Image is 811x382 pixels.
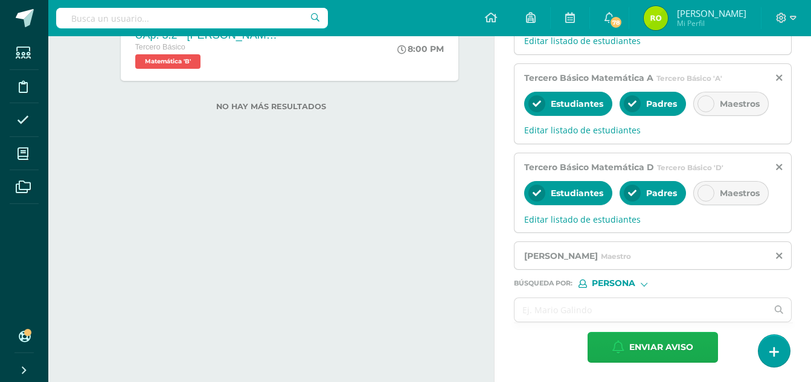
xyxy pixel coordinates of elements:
div: 8:00 PM [397,43,444,54]
span: Maestros [720,98,760,109]
div: [object Object] [579,279,669,288]
span: Padres [646,188,677,199]
span: Persona [592,280,635,287]
span: Estudiantes [551,98,603,109]
label: No hay más resultados [72,102,470,111]
span: Maestro [601,252,631,261]
span: Tercero Básico 'D' [657,163,723,172]
span: 78 [609,16,623,29]
span: Mi Perfil [677,18,746,28]
span: Búsqueda por : [514,280,572,287]
span: Tercero Básico 'A' [656,74,722,83]
img: c4cc1f8eb4ce2c7ab2e79f8195609c16.png [644,6,668,30]
span: Padres [646,98,677,109]
span: Tercero Básico Matemática A [524,72,653,83]
span: Tercero Básico Matemática D [524,162,654,173]
span: Editar listado de estudiantes [524,124,781,136]
input: Ej. Mario Galindo [514,298,767,322]
span: [PERSON_NAME] [524,250,598,261]
span: Enviar aviso [629,333,693,362]
span: Editar listado de estudiantes [524,35,781,46]
span: Matemática 'B' [135,54,200,69]
span: Editar listado de estudiantes [524,214,781,225]
span: Maestros [720,188,760,199]
input: Busca un usuario... [56,8,328,28]
span: Estudiantes [551,188,603,199]
button: Enviar aviso [588,332,718,363]
span: [PERSON_NAME] [677,7,746,19]
span: Tercero Básico [135,43,185,51]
